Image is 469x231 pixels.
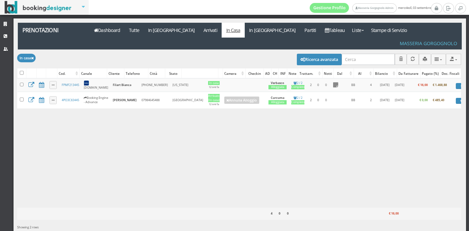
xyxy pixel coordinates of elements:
td: 07984645488 [139,92,170,108]
a: 2 / 2Completo [291,81,304,90]
td: [DATE] [377,78,392,92]
b: Curcuma [271,96,284,100]
a: Liste [349,23,366,38]
div: Cod. [57,69,79,78]
div: AD [264,69,271,78]
b: 4 [271,211,272,216]
td: [GEOGRAPHIC_DATA] [170,92,205,108]
a: Gestione Profilo [310,3,349,13]
a: Tutte [125,23,144,38]
td: 2 [307,78,315,92]
div: € 16,00 [376,210,400,218]
div: Dal [334,69,354,78]
td: 2 [365,92,377,108]
div: Doc. Fiscali [440,69,461,78]
td: 0 [315,78,322,92]
a: Masseria Gorgognolo Admin [352,3,396,13]
a: Annulla Alloggio [224,97,259,104]
button: In casa [17,54,36,62]
a: Dashboard [90,23,125,38]
b: 0 [287,211,289,216]
div: CH [271,69,279,78]
div: Bilancio [374,69,397,78]
a: 2 / 2Completo [291,96,304,104]
h4: Masseria Gorgognolo [400,41,457,46]
td: 2 [307,92,315,108]
div: Camera [223,69,245,78]
td: 0 [322,78,330,92]
div: Canale [80,69,107,78]
td: [DOMAIN_NAME] [81,78,110,92]
b: 0 [279,211,280,216]
td: [US_STATE] [170,78,205,92]
span: Showing 2 rows [17,225,39,229]
div: Alloggiata [268,100,287,104]
div: Telefono [124,69,148,78]
a: In [GEOGRAPHIC_DATA] [245,23,300,38]
a: Tableau [321,23,349,38]
td: [DATE] [392,78,407,92]
a: FPMF213445 [62,83,79,87]
div: Note [287,69,298,78]
a: Arrivati [199,23,222,38]
small: 12 ore fa [209,85,219,89]
div: Pagato (%) [421,69,440,78]
td: 0 [322,92,330,108]
a: 4PO3C83445 [62,98,79,102]
td: [PHONE_NUMBER] [139,78,170,92]
div: Completo [291,100,304,104]
div: Trattam. [298,69,322,78]
a: In [GEOGRAPHIC_DATA] [143,23,199,38]
img: BookingDesigner.com [5,1,72,14]
a: Prenotazioni [18,23,86,38]
button: Aggiorna [407,54,419,65]
span: mercoledì, 03 settembre [310,3,431,13]
img: 7STAjs-WNfZHmYllyLag4gdhmHm8JrbmzVrznejwAeLEbpu0yDt-GlJaDipzXAZBN18=w300 [84,80,89,86]
div: Stato [165,69,181,78]
input: Cerca [342,54,395,65]
div: Da Fatturare [397,69,420,78]
div: Alloggiata [268,85,287,89]
b: Verbasco [271,81,284,85]
b: Filart Bianca [113,83,131,87]
td: Booking Engine - Advance [81,92,110,108]
td: 0 [315,92,322,108]
b: € 0,00 [420,98,428,102]
b: [PERSON_NAME] [113,98,137,102]
b: € 1.468,88 [433,83,447,87]
button: Export [446,54,461,65]
b: € 485,40 [433,98,444,102]
div: Completo [291,85,304,89]
div: Notti [323,69,333,78]
td: [DATE] [377,92,392,108]
div: Checkin [246,69,264,78]
a: Partiti [300,23,321,38]
div: Arrivato (In casa) [208,94,220,102]
a: Stampe di Servizio [367,23,412,38]
div: INF [279,69,287,78]
td: 4 [365,78,377,92]
td: [DATE] [392,92,407,108]
div: In casa [208,81,220,85]
b: € 16,00 [418,83,428,87]
button: Ricerca avanzata [297,54,342,65]
small: 12 ore fa [209,102,219,106]
td: BB [341,78,365,92]
div: Al [354,69,373,78]
td: BB [341,92,365,108]
div: Città [148,69,165,78]
a: In Casa [222,23,245,38]
div: Cliente [107,69,124,78]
